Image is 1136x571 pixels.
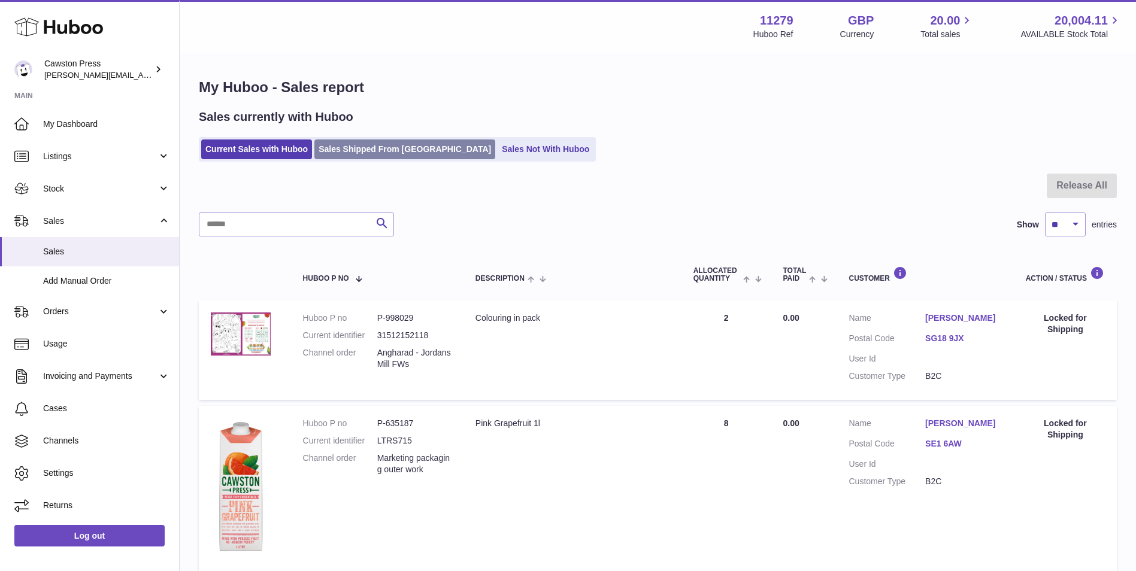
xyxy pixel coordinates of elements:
[925,476,1002,487] dd: B2C
[377,312,452,324] dd: P-998029
[44,58,152,81] div: Cawston Press
[201,139,312,159] a: Current Sales with Huboo
[681,300,771,400] td: 2
[14,60,32,78] img: thomas.carson@cawstonpress.com
[849,438,925,452] dt: Postal Code
[920,29,974,40] span: Total sales
[475,275,525,283] span: Description
[925,418,1002,429] a: [PERSON_NAME]
[199,78,1117,97] h1: My Huboo - Sales report
[303,435,377,447] dt: Current identifier
[43,435,170,447] span: Channels
[43,246,170,257] span: Sales
[43,215,157,227] span: Sales
[925,312,1002,324] a: [PERSON_NAME]
[498,139,593,159] a: Sales Not With Huboo
[211,312,271,356] img: 1721298242.jpg
[925,333,1002,344] a: SG18 9JX
[303,418,377,429] dt: Huboo P no
[43,403,170,414] span: Cases
[925,370,1002,382] dd: B2C
[1055,13,1108,29] span: 20,004.11
[849,353,925,365] dt: User Id
[303,312,377,324] dt: Huboo P no
[303,347,377,370] dt: Channel order
[14,525,165,546] a: Log out
[43,275,170,287] span: Add Manual Order
[303,452,377,475] dt: Channel order
[849,370,925,382] dt: Customer Type
[693,267,740,283] span: ALLOCATED Quantity
[783,267,806,283] span: Total paid
[43,119,170,130] span: My Dashboard
[377,452,452,475] dd: Marketing packaging outer work
[849,333,925,347] dt: Postal Code
[783,313,799,323] span: 0.00
[377,347,452,370] dd: Angharad - Jordans Mill FWs
[849,476,925,487] dt: Customer Type
[849,418,925,432] dt: Name
[753,29,793,40] div: Huboo Ref
[920,13,974,40] a: 20.00 Total sales
[43,500,170,511] span: Returns
[43,467,170,479] span: Settings
[840,29,874,40] div: Currency
[930,13,960,29] span: 20.00
[925,438,1002,449] a: SE1 6AW
[1026,312,1105,335] div: Locked for Shipping
[43,370,157,382] span: Invoicing and Payments
[43,183,157,195] span: Stock
[43,151,157,162] span: Listings
[849,458,925,470] dt: User Id
[314,139,495,159] a: Sales Shipped From [GEOGRAPHIC_DATA]
[760,13,793,29] strong: 11279
[849,312,925,327] dt: Name
[1020,13,1122,40] a: 20,004.11 AVAILABLE Stock Total
[1020,29,1122,40] span: AVAILABLE Stock Total
[475,418,670,429] div: Pink Grapefruit 1l
[303,330,377,341] dt: Current identifier
[848,13,874,29] strong: GBP
[43,306,157,317] span: Orders
[1092,219,1117,230] span: entries
[44,70,304,80] span: [PERSON_NAME][EMAIL_ADDRESS][PERSON_NAME][DOMAIN_NAME]
[303,275,349,283] span: Huboo P no
[211,418,271,558] img: 112791717167568.png
[1026,418,1105,441] div: Locked for Shipping
[475,312,670,324] div: Colouring in pack
[849,266,1001,283] div: Customer
[377,330,452,341] dd: 31512152118
[1017,219,1039,230] label: Show
[377,435,452,447] dd: LTRS715
[783,418,799,428] span: 0.00
[1026,266,1105,283] div: Action / Status
[43,338,170,350] span: Usage
[377,418,452,429] dd: P-635187
[199,109,353,125] h2: Sales currently with Huboo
